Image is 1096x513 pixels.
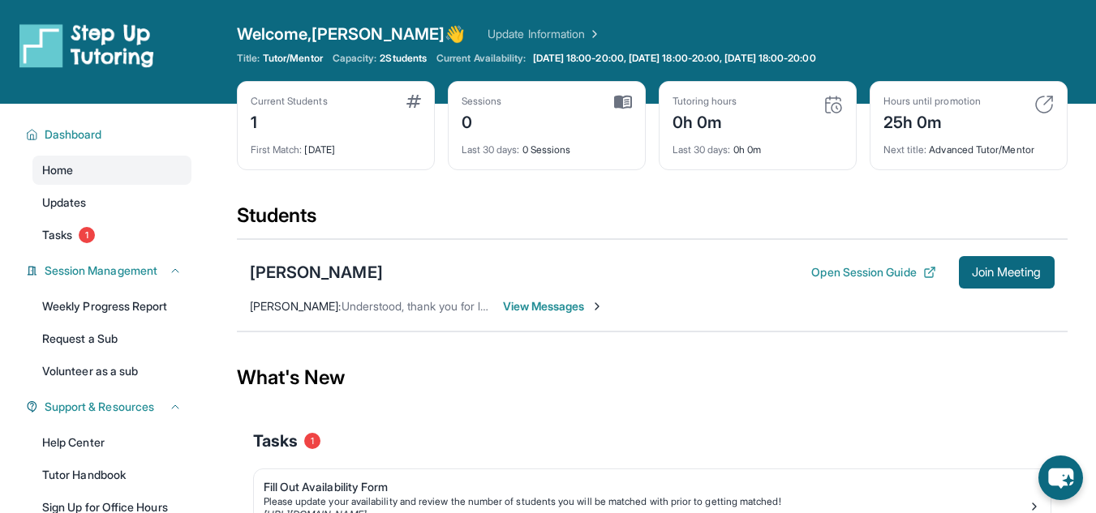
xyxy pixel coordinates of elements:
[38,263,182,279] button: Session Management
[38,399,182,415] button: Support & Resources
[32,220,191,250] a: Tasks1
[673,134,843,156] div: 0h 0m
[250,261,383,284] div: [PERSON_NAME]
[264,479,1028,495] div: Fill Out Availability Form
[1034,95,1054,114] img: card
[533,52,816,65] span: [DATE] 18:00-20:00, [DATE] 18:00-20:00, [DATE] 18:00-20:00
[342,299,753,313] span: Understood, thank you for letting me know. Wishing best of luck to your student!
[1038,455,1083,500] button: chat-button
[462,108,502,134] div: 0
[32,357,191,386] a: Volunteer as a sub
[406,95,421,108] img: card
[45,399,154,415] span: Support & Resources
[462,143,520,156] span: Last 30 days :
[237,342,1068,413] div: What's New
[585,26,601,42] img: Chevron Right
[591,300,604,313] img: Chevron-Right
[32,460,191,489] a: Tutor Handbook
[883,95,981,108] div: Hours until promotion
[32,188,191,217] a: Updates
[333,52,377,65] span: Capacity:
[304,433,320,449] span: 1
[253,430,298,452] span: Tasks
[811,264,935,280] button: Open Session Guide
[32,324,191,353] a: Request a Sub
[79,227,95,243] span: 1
[42,227,72,243] span: Tasks
[19,23,154,68] img: logo
[823,95,843,114] img: card
[673,143,731,156] span: Last 30 days :
[250,299,342,313] span: [PERSON_NAME] :
[380,52,427,65] span: 2 Students
[972,267,1042,277] span: Join Meeting
[883,108,981,134] div: 25h 0m
[42,162,73,178] span: Home
[614,95,632,109] img: card
[959,256,1055,289] button: Join Meeting
[462,95,502,108] div: Sessions
[488,26,601,42] a: Update Information
[673,108,737,134] div: 0h 0m
[673,95,737,108] div: Tutoring hours
[38,126,182,143] button: Dashboard
[32,292,191,321] a: Weekly Progress Report
[436,52,526,65] span: Current Availability:
[251,95,328,108] div: Current Students
[251,134,421,156] div: [DATE]
[45,126,102,143] span: Dashboard
[32,156,191,185] a: Home
[883,143,927,156] span: Next title :
[237,52,260,65] span: Title:
[530,52,819,65] a: [DATE] 18:00-20:00, [DATE] 18:00-20:00, [DATE] 18:00-20:00
[237,203,1068,238] div: Students
[251,108,328,134] div: 1
[45,263,157,279] span: Session Management
[32,428,191,457] a: Help Center
[263,52,323,65] span: Tutor/Mentor
[42,195,87,211] span: Updates
[264,495,1028,508] div: Please update your availability and review the number of students you will be matched with prior ...
[462,134,632,156] div: 0 Sessions
[237,23,466,45] span: Welcome, [PERSON_NAME] 👋
[251,143,303,156] span: First Match :
[503,298,604,314] span: View Messages
[883,134,1054,156] div: Advanced Tutor/Mentor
